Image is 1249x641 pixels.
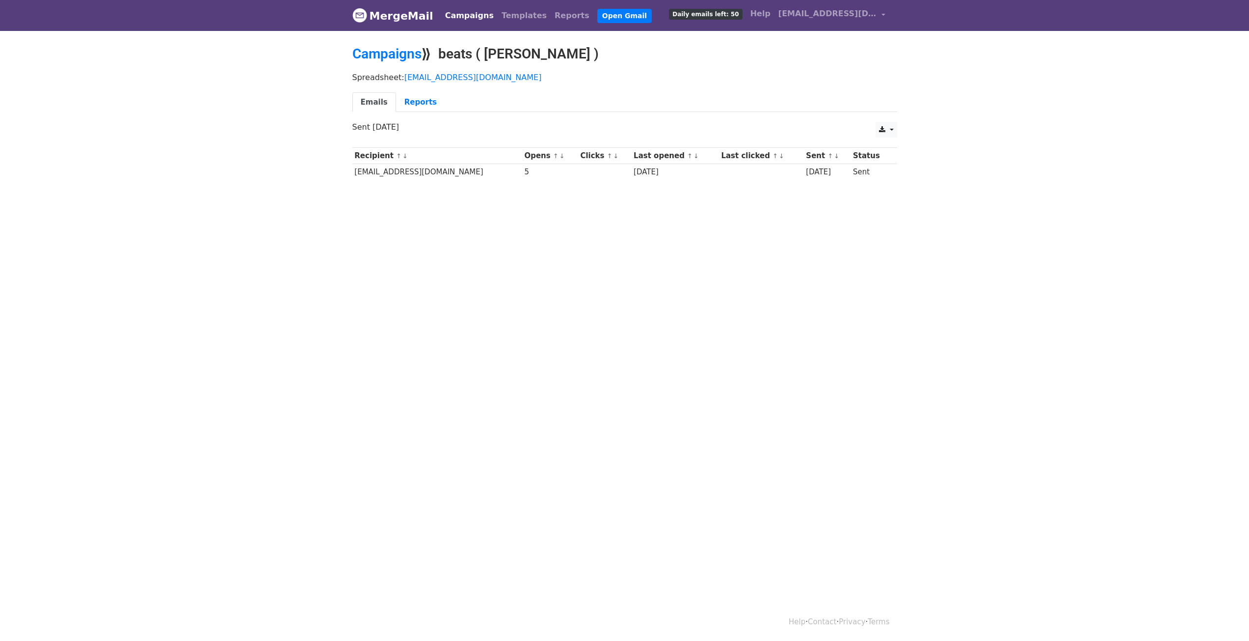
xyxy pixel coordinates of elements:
[778,8,877,20] span: [EMAIL_ADDRESS][DOMAIN_NAME]
[687,152,692,160] a: ↑
[352,46,897,62] h2: ⟫ beats ( [PERSON_NAME] )
[352,72,897,83] p: Spreadsheet:
[719,148,804,164] th: Last clicked
[693,152,699,160] a: ↓
[522,148,578,164] th: Opens
[597,9,652,23] a: Open Gmail
[352,148,522,164] th: Recipient
[834,152,839,160] a: ↓
[808,617,836,626] a: Contact
[774,4,889,27] a: [EMAIL_ADDRESS][DOMAIN_NAME]
[613,152,619,160] a: ↓
[827,152,833,160] a: ↑
[789,617,805,626] a: Help
[402,152,408,160] a: ↓
[352,46,422,62] a: Campaigns
[352,5,433,26] a: MergeMail
[868,617,889,626] a: Terms
[441,6,498,26] a: Campaigns
[396,152,401,160] a: ↑
[631,148,718,164] th: Last opened
[352,122,897,132] p: Sent [DATE]
[746,4,774,24] a: Help
[772,152,778,160] a: ↑
[607,152,612,160] a: ↑
[396,92,445,112] a: Reports
[578,148,632,164] th: Clicks
[551,6,593,26] a: Reports
[553,152,558,160] a: ↑
[850,148,891,164] th: Status
[804,148,851,164] th: Sent
[634,167,717,178] div: [DATE]
[850,164,891,180] td: Sent
[559,152,565,160] a: ↓
[665,4,746,24] a: Daily emails left: 50
[779,152,784,160] a: ↓
[498,6,551,26] a: Templates
[352,92,396,112] a: Emails
[806,167,848,178] div: [DATE]
[524,167,575,178] div: 5
[352,164,522,180] td: [EMAIL_ADDRESS][DOMAIN_NAME]
[669,9,742,20] span: Daily emails left: 50
[839,617,865,626] a: Privacy
[404,73,542,82] a: [EMAIL_ADDRESS][DOMAIN_NAME]
[352,8,367,23] img: MergeMail logo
